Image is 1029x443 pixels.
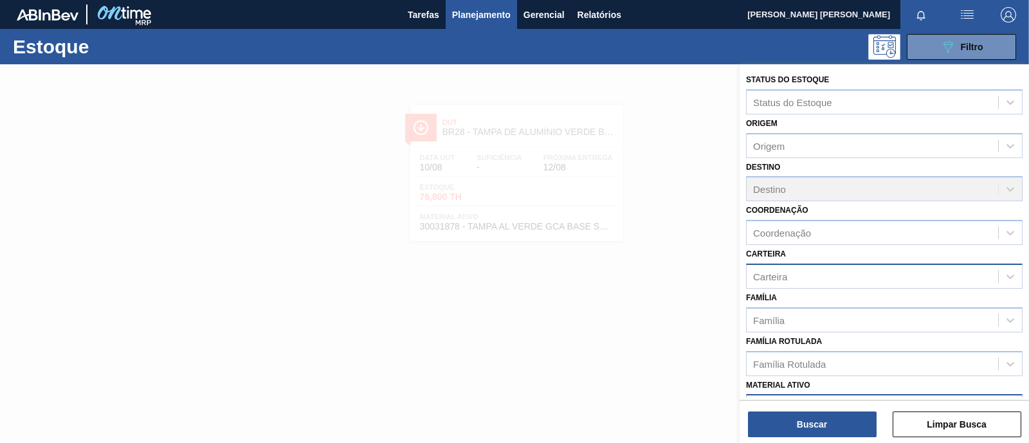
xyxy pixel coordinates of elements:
div: Família Rotulada [753,358,826,369]
span: Gerencial [524,7,565,23]
button: Notificações [900,6,942,24]
button: Filtro [907,34,1016,60]
label: Carteira [746,249,786,258]
span: Filtro [961,42,983,52]
label: Material ativo [746,381,810,390]
div: Coordenação [753,228,811,239]
img: Logout [1001,7,1016,23]
label: Destino [746,163,780,172]
div: Pogramando: nenhum usuário selecionado [868,34,900,60]
img: userActions [960,7,975,23]
div: Status do Estoque [753,96,832,107]
div: Carteira [753,271,787,282]
label: Família [746,293,777,302]
label: Status do Estoque [746,75,829,84]
label: Origem [746,119,778,128]
span: Tarefas [408,7,439,23]
label: Família Rotulada [746,337,822,346]
span: Planejamento [452,7,511,23]
div: Origem [753,140,785,151]
span: Relatórios [578,7,621,23]
img: TNhmsLtSVTkK8tSr43FrP2fwEKptu5GPRR3wAAAABJRU5ErkJggg== [17,9,78,21]
h1: Estoque [13,39,199,54]
div: Família [753,314,785,325]
label: Coordenação [746,206,808,215]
